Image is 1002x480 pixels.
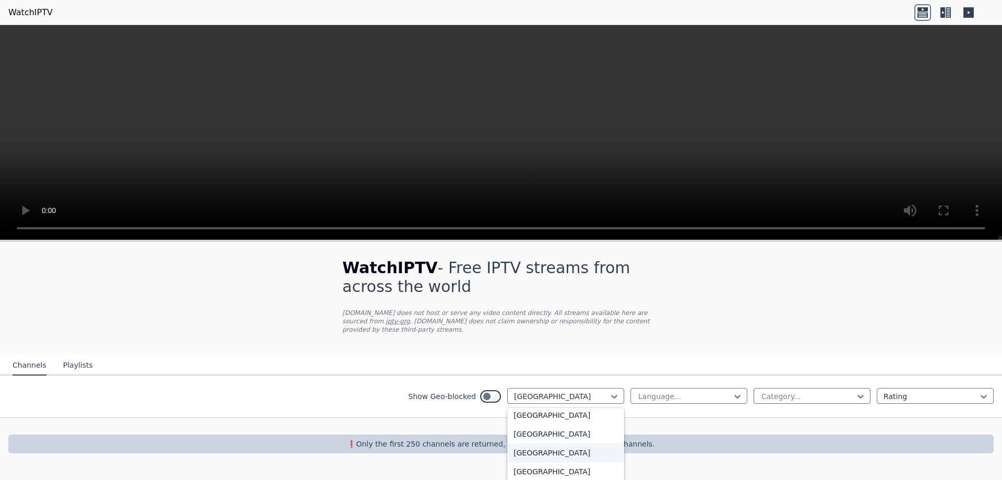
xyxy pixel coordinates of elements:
span: WatchIPTV [342,259,438,277]
div: [GEOGRAPHIC_DATA] [507,406,624,425]
p: ❗️Only the first 250 channels are returned, use the filters to narrow down channels. [13,439,989,449]
div: [GEOGRAPHIC_DATA] [507,425,624,443]
p: [DOMAIN_NAME] does not host or serve any video content directly. All streams available here are s... [342,309,660,334]
a: WatchIPTV [8,6,53,19]
h1: - Free IPTV streams from across the world [342,259,660,296]
div: [GEOGRAPHIC_DATA] [507,443,624,462]
a: iptv-org [386,318,410,325]
label: Show Geo-blocked [408,391,476,402]
button: Playlists [63,356,93,376]
button: Channels [13,356,46,376]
